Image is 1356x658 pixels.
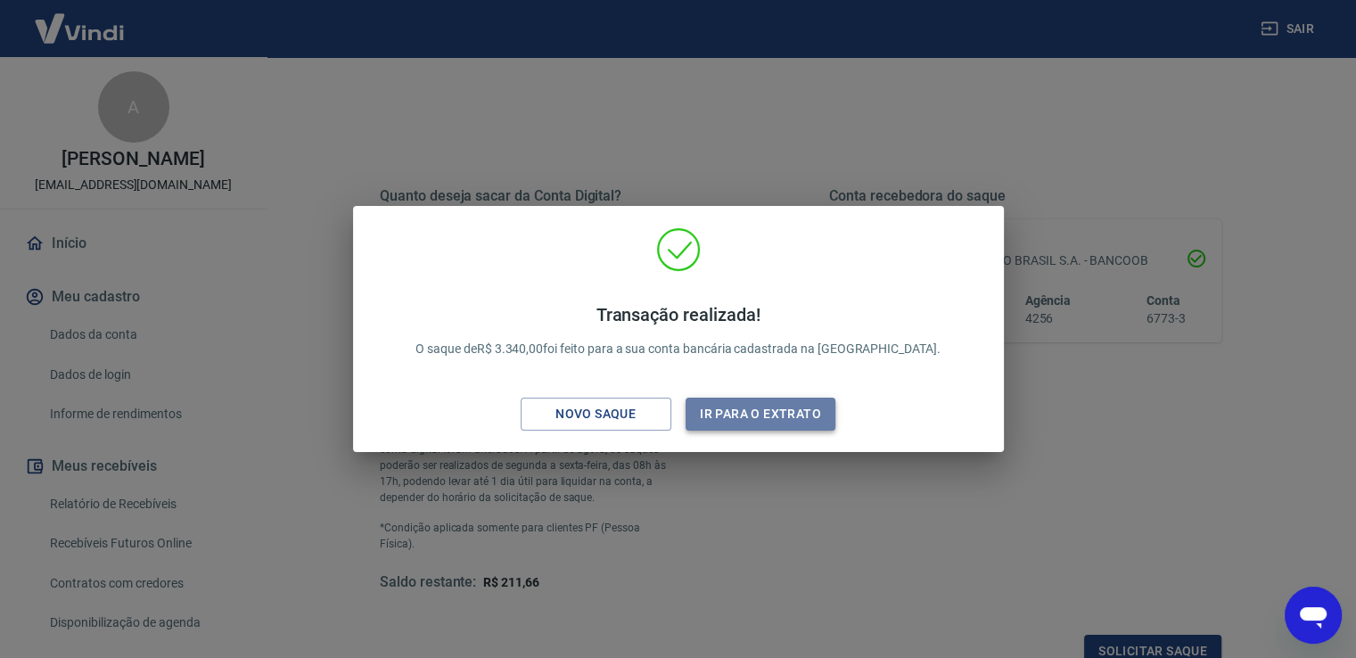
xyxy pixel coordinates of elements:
iframe: Botão para abrir a janela de mensagens [1285,587,1342,644]
div: Novo saque [534,403,657,425]
p: O saque de R$ 3.340,00 foi feito para a sua conta bancária cadastrada na [GEOGRAPHIC_DATA]. [415,304,941,358]
button: Ir para o extrato [686,398,836,431]
button: Novo saque [521,398,671,431]
h4: Transação realizada! [415,304,941,325]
